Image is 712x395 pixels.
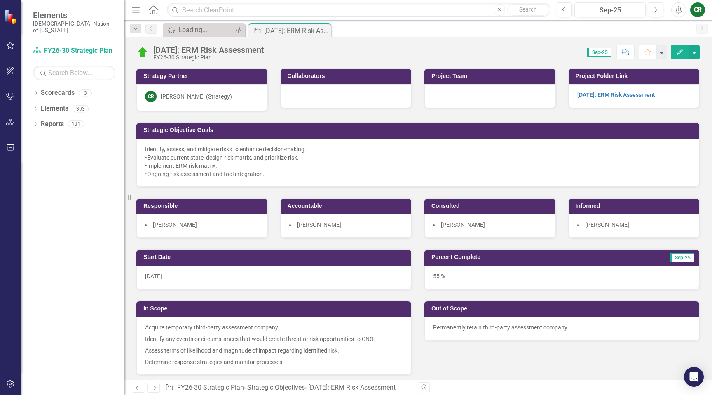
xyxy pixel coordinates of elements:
[145,323,403,333] p: Acquire temporary third-party assessment company.
[161,92,232,101] div: [PERSON_NAME] (Strategy)
[41,88,75,98] a: Scorecards
[145,162,691,170] div: •Implement ERM risk matrix.
[145,91,157,102] div: CR
[145,333,403,345] p: Identify any events or circumstances that would create threat or risk opportunities to CNO.
[33,10,115,20] span: Elements
[574,2,646,17] button: Sep-25
[441,221,485,228] span: [PERSON_NAME]
[308,383,396,391] div: [DATE]: ERM Risk Assessment
[153,221,197,228] span: [PERSON_NAME]
[73,105,89,112] div: 393
[577,5,643,15] div: Sep-25
[153,54,264,61] div: FY26-30 Strategic Plan
[4,9,19,24] img: ClearPoint Strategy
[33,46,115,56] a: FY26-30 Strategic Plan
[165,383,412,393] div: » »
[585,221,629,228] span: [PERSON_NAME]
[33,66,115,80] input: Search Below...
[33,20,115,34] small: [DEMOGRAPHIC_DATA] Nation of [US_STATE]
[68,121,84,128] div: 131
[145,356,403,366] p: Determine response strategies and monitor processes.
[587,48,611,57] span: Sep-25
[519,6,537,13] span: Search
[424,266,699,289] div: 55 %
[670,253,694,262] span: Sep-25
[576,73,696,79] h3: Project Folder Link
[41,120,64,129] a: Reports
[433,323,691,332] p: Permanently retain third-party assessment company.
[153,45,264,54] div: [DATE]: ERM Risk Assessment
[247,383,305,391] a: Strategic Objectives
[288,203,408,209] h3: Accountable
[177,383,244,391] a: FY26-30 Strategic Plan
[178,25,233,35] div: Loading...
[576,203,696,209] h3: Informed
[145,170,691,178] div: •Ongoing risk assessment and tool integration.
[431,73,551,79] h3: Project Team
[431,306,695,312] h3: Out of Scope
[684,367,704,387] div: Open Intercom Messenger
[690,2,705,17] button: CR
[143,254,407,260] h3: Start Date
[143,306,407,312] h3: In Scope
[143,127,695,133] h3: Strategic Objective Goals
[136,46,149,59] img: On Target
[41,104,68,113] a: Elements
[145,145,691,153] div: Identify, assess, and mitigate risks to enhance decision-making.
[297,221,341,228] span: [PERSON_NAME]
[431,254,606,260] h3: Percent Complete
[288,73,408,79] h3: Collaborators
[143,203,263,209] h3: Responsible
[145,273,162,280] span: [DATE]
[167,3,550,17] input: Search ClearPoint...
[264,26,329,36] div: [DATE]: ERM Risk Assessment
[507,4,548,16] button: Search
[145,153,691,162] div: •Evaluate current state, design risk matrix, and prioritize risk.
[143,73,263,79] h3: Strategy Partner
[165,25,233,35] a: Loading...
[431,203,551,209] h3: Consulted
[577,92,655,98] a: [DATE]: ERM Risk Assessment
[145,345,403,356] p: Assess terms of likelihood and magnitude of impact regarding identified risk.
[79,89,92,96] div: 3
